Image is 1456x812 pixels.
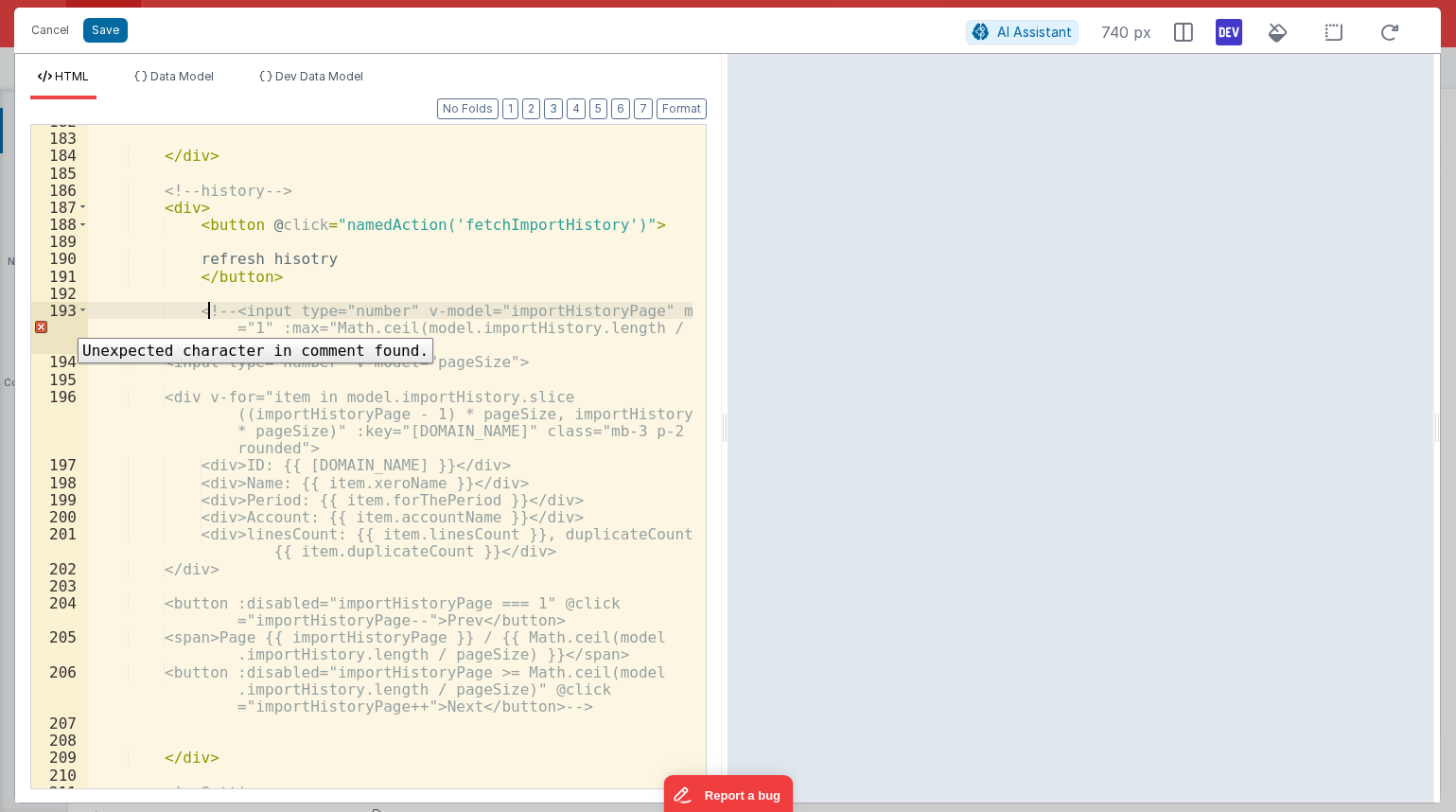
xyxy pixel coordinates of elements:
div: 190 [31,250,88,267]
div: 203 [31,577,88,594]
div: 202 [31,560,88,577]
div: 189 [31,233,88,250]
div: 195 [31,371,88,388]
div: 200 [31,508,88,525]
button: No Folds [437,98,499,119]
div: 204 [31,594,88,628]
div: 183 [31,130,88,147]
div: 196 [31,388,88,457]
div: 201 [31,525,88,559]
div: 209 [31,749,88,766]
div: 197 [31,456,88,473]
div: 185 [31,165,88,182]
div: 191 [31,268,88,285]
div: 206 [31,663,88,715]
button: 1 [502,98,518,119]
button: 5 [589,98,607,119]
div: 187 [31,199,88,216]
div: 205 [31,628,88,662]
span: Dev Data Model [275,69,363,83]
div: 192 [31,285,88,302]
div: 211 [31,784,88,801]
button: 3 [544,98,563,119]
div: 188 [31,216,88,233]
div: 194 [31,353,88,370]
div: 210 [31,767,88,784]
button: Format [657,98,707,119]
button: 4 [567,98,586,119]
div: 208 [31,732,88,749]
button: Save [83,18,128,43]
span: AI Assistant [997,24,1072,40]
span: 740 px [1101,21,1151,44]
div: 198 [31,474,88,491]
button: Cancel [22,17,79,44]
button: 2 [522,98,540,119]
div: 193 [31,302,88,354]
button: 6 [611,98,630,119]
span: HTML [55,69,89,83]
button: AI Assistant [966,20,1079,44]
div: 199 [31,491,88,508]
button: 7 [634,98,653,119]
span: Data Model [150,69,214,83]
div: 184 [31,147,88,164]
div: 207 [31,715,88,732]
div: 186 [31,182,88,199]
